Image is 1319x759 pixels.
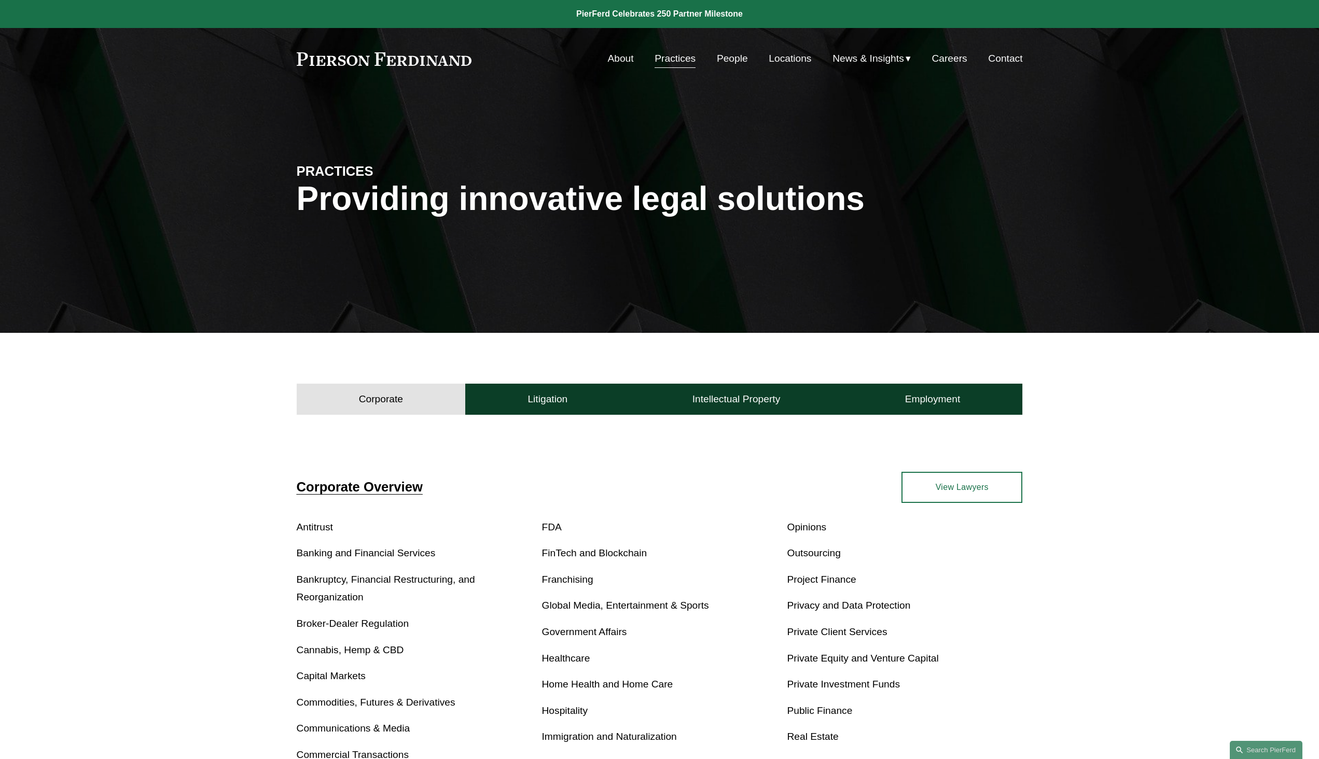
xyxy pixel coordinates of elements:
[542,705,588,716] a: Hospitality
[787,522,826,532] a: Opinions
[988,49,1022,68] a: Contact
[527,393,567,405] h4: Litigation
[905,393,961,405] h4: Employment
[655,49,696,68] a: Practices
[297,574,475,603] a: Bankruptcy, Financial Restructuring, and Reorganization
[297,697,455,708] a: Commodities, Futures & Derivatives
[297,547,436,558] a: Banking and Financial Services
[717,49,748,68] a: People
[787,600,910,611] a: Privacy and Data Protection
[932,49,967,68] a: Careers
[1230,741,1302,759] a: Search this site
[607,49,633,68] a: About
[787,626,887,637] a: Private Client Services
[297,618,409,629] a: Broker-Dealer Regulation
[542,731,677,742] a: Immigration and Naturalization
[542,547,647,558] a: FinTech and Blockchain
[787,653,938,664] a: Private Equity and Venture Capital
[359,393,403,405] h4: Corporate
[901,472,1022,503] a: View Lawyers
[542,600,709,611] a: Global Media, Entertainment & Sports
[692,393,781,405] h4: Intellectual Property
[542,574,593,585] a: Franchising
[297,163,478,179] h4: PRACTICES
[297,723,410,734] a: Communications & Media
[769,49,811,68] a: Locations
[832,50,904,68] span: News & Insights
[787,731,838,742] a: Real Estate
[297,644,404,655] a: Cannabis, Hemp & CBD
[297,180,1023,218] h1: Providing innovative legal solutions
[542,522,562,532] a: FDA
[542,679,673,690] a: Home Health and Home Care
[297,522,333,532] a: Antitrust
[297,670,366,681] a: Capital Markets
[787,547,840,558] a: Outsourcing
[297,480,423,494] a: Corporate Overview
[832,49,911,68] a: folder dropdown
[787,574,856,585] a: Project Finance
[542,653,590,664] a: Healthcare
[787,705,852,716] a: Public Finance
[542,626,627,637] a: Government Affairs
[787,679,900,690] a: Private Investment Funds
